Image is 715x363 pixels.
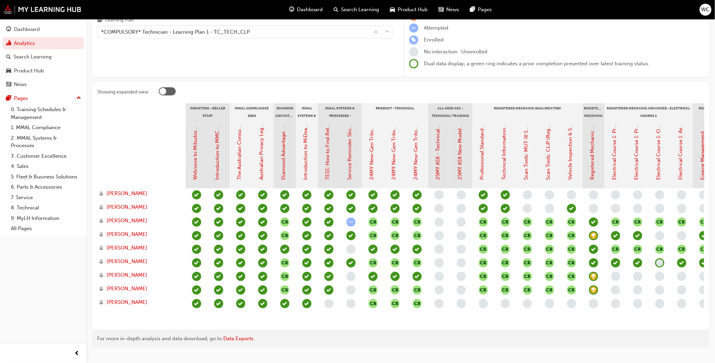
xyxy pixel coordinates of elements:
button: null-icon [369,218,378,227]
button: null-icon [369,286,378,295]
button: null-icon [523,272,532,281]
button: null-icon [545,272,554,281]
span: learningRecordVerb_COMPLETE-icon [324,245,334,254]
span: learningRecordVerb_NONE-icon [655,204,664,213]
a: [PERSON_NAME] [99,258,179,265]
span: [PERSON_NAME] [107,230,147,238]
button: null-icon [413,218,422,227]
span: learningRecordVerb_PASS-icon [214,204,223,213]
a: 4. Sales [8,161,84,172]
span: learningRecordVerb_COMPLETE-icon [369,245,378,254]
span: [PERSON_NAME] [107,285,147,293]
img: mmal [3,5,81,14]
span: guage-icon [6,27,11,33]
span: learningRecordVerb_ATTEMPT-icon [409,23,418,33]
button: null-icon [501,258,510,267]
button: null-icon [413,299,422,308]
span: learningRecordVerb_PASS-icon [214,218,223,227]
span: learningRecordVerb_COMPLETE-icon [413,204,422,213]
div: Product - Technical [362,103,428,120]
span: null-icon [633,245,642,254]
button: null-icon [280,231,289,240]
span: chart-icon [6,40,11,47]
button: null-icon [501,286,510,295]
a: 1. MMAL Compliance [8,122,84,133]
button: null-icon [523,258,532,267]
a: [PERSON_NAME] [99,217,179,225]
span: learningRecordVerb_PASS-icon [280,190,289,200]
button: null-icon [677,218,686,227]
span: learningRecordVerb_PASS-icon [346,190,356,200]
button: null-icon [479,231,488,240]
span: learningRecordVerb_NONE-icon [677,231,686,240]
span: null-icon [567,231,576,240]
span: news-icon [6,82,11,88]
span: WC [701,6,710,14]
a: 25MY ASX - Technical and Service Introduction [435,70,441,180]
span: learningRecordVerb_PASS-icon [258,245,267,254]
button: null-icon [545,218,554,227]
span: null-icon [699,218,709,227]
span: Dashboard [297,6,323,14]
span: learningRecordVerb_PASS-icon [280,245,289,254]
div: Product Hub [14,67,44,75]
span: learningRecordVerb_COMPLETE-icon [567,204,576,213]
span: Search Learning [341,6,379,14]
span: learningRecordVerb_COMPLETE-icon [369,204,378,213]
button: null-icon [633,218,642,227]
span: [PERSON_NAME] [107,258,147,265]
span: null-icon [545,286,554,295]
span: null-icon [280,258,289,267]
button: null-icon [523,286,532,295]
span: down-icon [385,28,390,36]
span: Product Hub [398,6,428,14]
span: learningRecordVerb_PASS-icon [280,204,289,213]
button: null-icon [545,245,554,254]
span: null-icon [280,218,289,227]
a: Analytics [3,37,84,50]
button: null-icon [567,258,576,267]
span: search-icon [334,5,339,14]
a: news-iconNews [433,3,465,17]
a: Data Exports [223,335,253,342]
button: null-icon [479,286,488,295]
a: [PERSON_NAME] [99,285,179,293]
span: null-icon [280,286,289,295]
span: [PERSON_NAME] [107,271,147,279]
span: null-icon [501,245,510,254]
a: car-iconProduct Hub [385,3,433,17]
span: learningRecordVerb_NONE-icon [633,190,642,200]
span: null-icon [391,299,400,308]
span: null-icon [280,272,289,281]
button: null-icon [391,231,400,240]
button: null-icon [369,299,378,308]
span: learningRecordVerb_NONE-icon [435,218,444,227]
span: learningRecordVerb_NONE-icon [346,245,356,254]
span: learningRecordVerb_PASS-icon [302,218,312,227]
span: learningRecordVerb_COMPLETE-icon [391,190,400,200]
span: learningRecordVerb_PASS-icon [302,190,312,200]
span: learningRecordVerb_NONE-icon [589,190,598,200]
button: DashboardAnalyticsSearch LearningProduct HubNews [3,22,84,92]
span: null-icon [655,218,664,227]
a: Product Hub [3,65,84,77]
button: null-icon [567,272,576,281]
span: learningRecordVerb_COMPLETE-icon [192,218,201,227]
button: null-icon [611,245,620,254]
button: null-icon [391,218,400,227]
button: null-icon [369,231,378,240]
button: null-icon [567,286,576,295]
button: null-icon [567,245,576,254]
span: News [447,6,459,14]
button: null-icon [369,258,378,267]
button: null-icon [501,218,510,227]
button: null-icon [391,286,400,295]
div: Registered Mechanic Advanced - Electrical Course 1 [605,103,693,120]
span: learningRecordVerb_PASS-icon [501,204,510,213]
span: learningRecordVerb_PASS-icon [258,231,267,240]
